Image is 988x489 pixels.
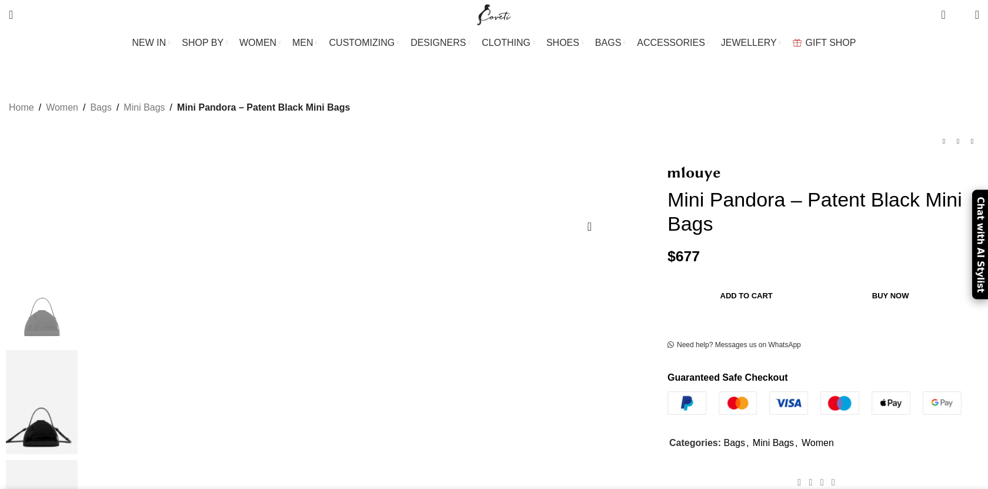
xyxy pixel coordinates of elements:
a: CLOTHING [482,31,535,55]
a: Bags [723,438,745,448]
a: Women [46,100,78,115]
span: BAGS [595,37,621,48]
span: WOMEN [239,37,276,48]
nav: Breadcrumb [9,100,350,115]
a: Women [802,438,834,448]
span: CLOTHING [482,37,530,48]
div: Main navigation [3,31,985,55]
h1: Mini Pandora – Patent Black Mini Bags [667,188,979,236]
a: DESIGNERS [410,31,470,55]
span: JEWELLERY [721,37,777,48]
bdi: 677 [667,248,700,264]
a: Need help? Messages us on WhatsApp [667,341,801,350]
a: Search [3,3,19,26]
a: SHOP BY [182,31,228,55]
span: GIFT SHOP [806,37,856,48]
img: Mlouye [667,166,720,182]
span: DESIGNERS [410,37,466,48]
a: CUSTOMIZING [329,31,399,55]
a: 0 [935,3,951,26]
a: MEN [292,31,317,55]
div: My Wishlist [954,3,966,26]
a: SHOES [546,31,583,55]
span: Mini Pandora – Patent Black Mini Bags [177,100,350,115]
a: Mini Bags [753,438,794,448]
a: Site logo [475,9,514,19]
button: Add to cart [673,284,819,308]
span: MEN [292,37,313,48]
img: guaranteed-safe-checkout-bordered.j [667,391,962,415]
a: Mini Bags [123,100,165,115]
span: NEW IN [132,37,166,48]
img: GiftBag [793,39,802,46]
a: ACCESSORIES [637,31,709,55]
a: BAGS [595,31,625,55]
strong: Guaranteed Safe Checkout [667,372,788,382]
span: Categories: [669,438,721,448]
a: Home [9,100,34,115]
a: JEWELLERY [721,31,781,55]
span: CUSTOMIZING [329,37,395,48]
span: 0 [942,6,951,15]
a: Previous product [937,134,951,148]
a: WOMEN [239,31,281,55]
span: SHOES [546,37,579,48]
img: Mini Pandora - Patent Black Mini Bags [6,239,78,344]
span: , [795,435,797,451]
span: ACCESSORIES [637,37,705,48]
a: NEW IN [132,31,171,55]
span: 0 [957,12,966,21]
a: GIFT SHOP [793,31,856,55]
span: SHOP BY [182,37,223,48]
img: Mlouye bag [6,350,78,455]
button: Buy now [825,284,956,308]
span: $ [667,248,676,264]
span: , [746,435,749,451]
a: Next product [965,134,979,148]
a: Bags [90,100,111,115]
